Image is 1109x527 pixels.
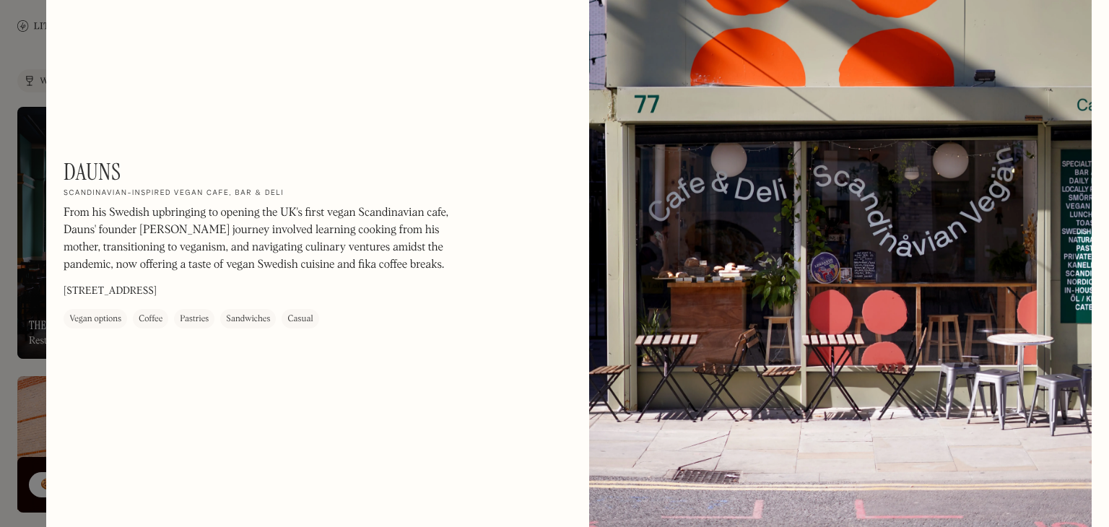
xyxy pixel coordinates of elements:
div: Pastries [180,312,209,326]
p: [STREET_ADDRESS] [64,284,157,299]
h1: Dauns [64,158,121,186]
p: From his Swedish upbringing to opening the UK's first vegan Scandinavian cafe, Dauns' founder [PE... [64,204,453,274]
h2: Scandinavian-inspired vegan cafe, bar & deli [64,188,284,199]
div: Casual [287,312,313,326]
div: Sandwiches [226,312,270,326]
div: Vegan options [69,312,121,326]
div: Coffee [139,312,162,326]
